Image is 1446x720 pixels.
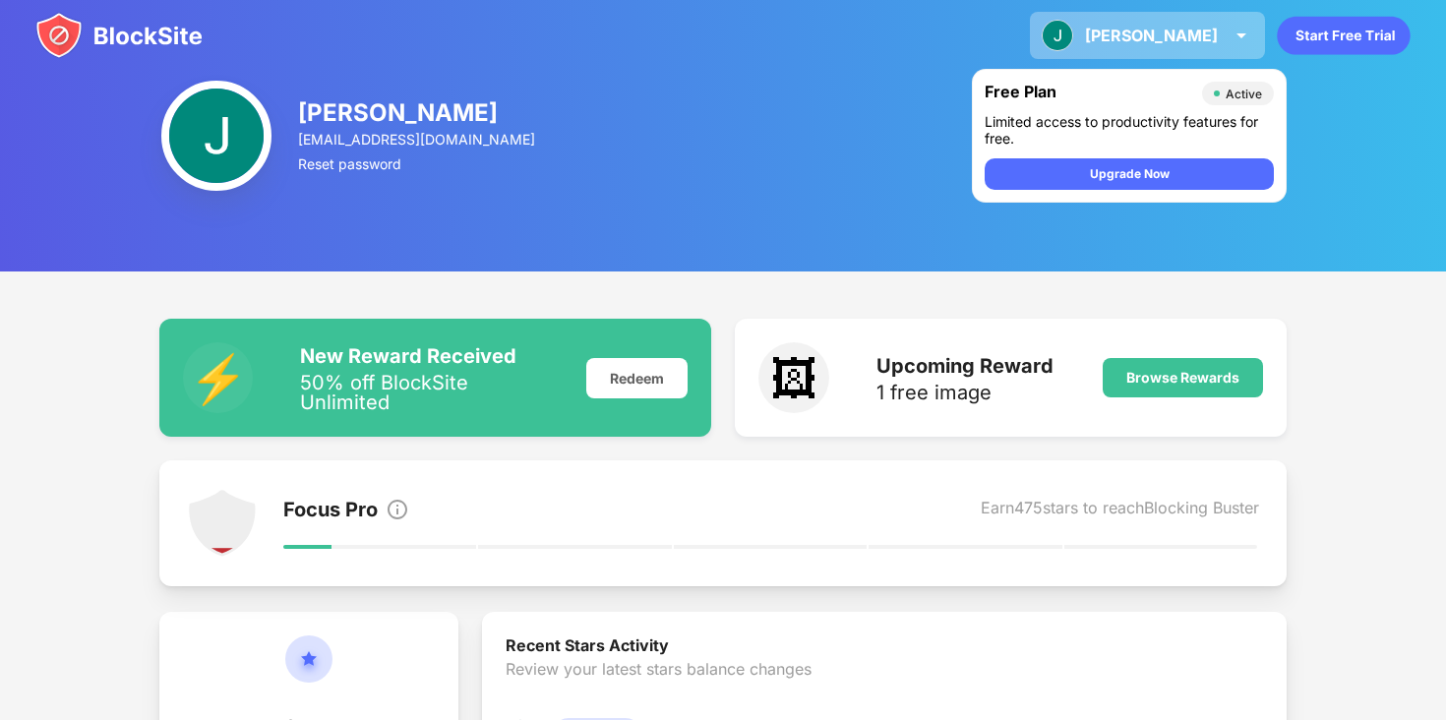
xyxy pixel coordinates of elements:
[1085,26,1218,45] div: [PERSON_NAME]
[283,498,378,525] div: Focus Pro
[985,82,1192,105] div: Free Plan
[298,155,538,172] div: Reset password
[300,373,563,412] div: 50% off BlockSite Unlimited
[1042,20,1073,51] img: AAcHTtcpEkDHj5JvOu1mfq_L9xmEddMiBHsz-BVDHu20=s96-c
[985,113,1274,147] div: Limited access to productivity features for free.
[506,659,1263,718] div: Review your latest stars balance changes
[285,635,332,706] img: circle-star.svg
[300,344,563,368] div: New Reward Received
[298,131,538,148] div: [EMAIL_ADDRESS][DOMAIN_NAME]
[386,498,409,521] img: info.svg
[586,358,688,398] div: Redeem
[1126,370,1239,386] div: Browse Rewards
[1090,164,1170,184] div: Upgrade Now
[183,342,254,413] div: ⚡️
[35,12,203,59] img: blocksite-icon.svg
[981,498,1259,525] div: Earn 475 stars to reach Blocking Buster
[506,635,1263,659] div: Recent Stars Activity
[758,342,829,413] div: 🖼
[1277,16,1411,55] div: animation
[876,354,1054,378] div: Upcoming Reward
[876,383,1054,402] div: 1 free image
[161,81,271,191] img: AAcHTtcpEkDHj5JvOu1mfq_L9xmEddMiBHsz-BVDHu20=s96-c
[1226,87,1262,101] div: Active
[187,488,258,559] img: points-level-1.svg
[298,98,538,127] div: [PERSON_NAME]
